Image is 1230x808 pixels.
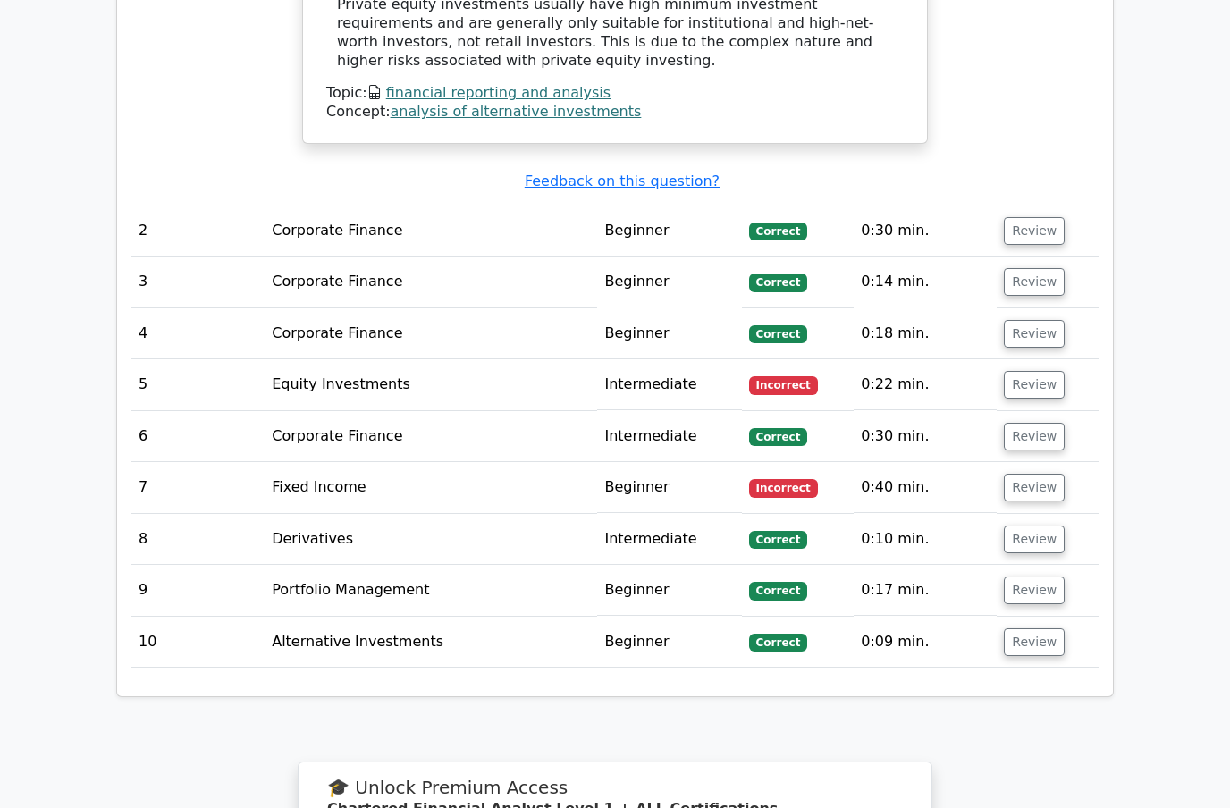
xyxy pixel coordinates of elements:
[749,376,818,394] span: Incorrect
[597,257,741,307] td: Beginner
[1004,628,1065,656] button: Review
[597,617,741,668] td: Beginner
[131,206,265,257] td: 2
[386,84,611,101] a: financial reporting and analysis
[1004,268,1065,296] button: Review
[1004,320,1065,348] button: Review
[131,411,265,462] td: 6
[131,462,265,513] td: 7
[265,617,597,668] td: Alternative Investments
[265,462,597,513] td: Fixed Income
[749,274,807,291] span: Correct
[1004,474,1065,501] button: Review
[131,617,265,668] td: 10
[749,325,807,343] span: Correct
[391,103,642,120] a: analysis of alternative investments
[854,617,997,668] td: 0:09 min.
[854,565,997,616] td: 0:17 min.
[854,308,997,359] td: 0:18 min.
[597,514,741,565] td: Intermediate
[597,411,741,462] td: Intermediate
[131,514,265,565] td: 8
[749,479,818,497] span: Incorrect
[597,359,741,410] td: Intermediate
[326,84,904,103] div: Topic:
[597,565,741,616] td: Beginner
[854,359,997,410] td: 0:22 min.
[326,103,904,122] div: Concept:
[265,257,597,307] td: Corporate Finance
[1004,423,1065,450] button: Review
[265,514,597,565] td: Derivatives
[265,565,597,616] td: Portfolio Management
[131,359,265,410] td: 5
[749,223,807,240] span: Correct
[597,462,741,513] td: Beginner
[525,173,720,189] a: Feedback on this question?
[749,582,807,600] span: Correct
[749,531,807,549] span: Correct
[265,359,597,410] td: Equity Investments
[597,206,741,257] td: Beginner
[854,206,997,257] td: 0:30 min.
[854,257,997,307] td: 0:14 min.
[1004,577,1065,604] button: Review
[854,411,997,462] td: 0:30 min.
[131,308,265,359] td: 4
[749,634,807,652] span: Correct
[265,308,597,359] td: Corporate Finance
[131,565,265,616] td: 9
[265,411,597,462] td: Corporate Finance
[1004,371,1065,399] button: Review
[854,462,997,513] td: 0:40 min.
[265,206,597,257] td: Corporate Finance
[854,514,997,565] td: 0:10 min.
[1004,526,1065,553] button: Review
[749,428,807,446] span: Correct
[597,308,741,359] td: Beginner
[131,257,265,307] td: 3
[1004,217,1065,245] button: Review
